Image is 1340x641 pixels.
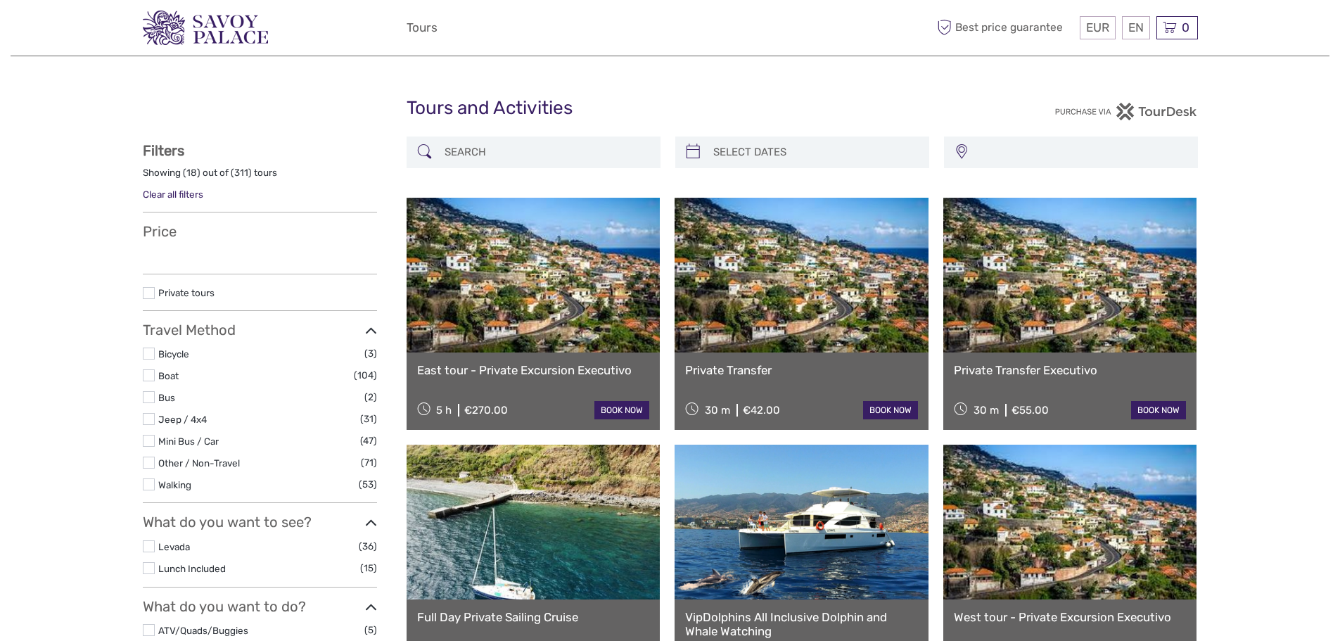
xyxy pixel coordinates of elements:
[685,363,918,377] a: Private Transfer
[407,97,934,120] h1: Tours and Activities
[439,140,653,165] input: SEARCH
[158,479,191,490] a: Walking
[186,166,197,179] label: 18
[158,436,219,447] a: Mini Bus / Car
[361,455,377,471] span: (71)
[158,287,215,298] a: Private tours
[158,370,179,381] a: Boat
[934,16,1076,39] span: Best price guarantee
[1180,20,1192,34] span: 0
[158,457,240,469] a: Other / Non-Travel
[158,625,248,636] a: ATV/Quads/Buggies
[364,345,377,362] span: (3)
[360,433,377,449] span: (47)
[143,598,377,615] h3: What do you want to do?
[158,414,207,425] a: Jeep / 4x4
[143,142,184,159] strong: Filters
[685,610,918,639] a: VipDolphins All Inclusive Dolphin and Whale Watching
[143,11,268,45] img: 3279-876b4492-ee62-4c61-8ef8-acb0a8f63b96_logo_small.png
[158,348,189,360] a: Bicycle
[143,223,377,240] h3: Price
[407,18,438,38] a: Tours
[234,166,248,179] label: 311
[464,404,508,417] div: €270.00
[1122,16,1150,39] div: EN
[743,404,780,417] div: €42.00
[417,610,650,624] a: Full Day Private Sailing Cruise
[359,476,377,493] span: (53)
[158,392,175,403] a: Bus
[143,514,377,531] h3: What do you want to see?
[158,563,226,574] a: Lunch Included
[705,404,730,417] span: 30 m
[974,404,999,417] span: 30 m
[364,622,377,638] span: (5)
[1012,404,1049,417] div: €55.00
[954,610,1187,624] a: West tour - Private Excursion Executivo
[158,541,190,552] a: Levada
[1131,401,1186,419] a: book now
[1054,103,1197,120] img: PurchaseViaTourDesk.png
[954,363,1187,377] a: Private Transfer Executivo
[863,401,918,419] a: book now
[360,411,377,427] span: (31)
[143,166,377,188] div: Showing ( ) out of ( ) tours
[594,401,649,419] a: book now
[143,189,203,200] a: Clear all filters
[1086,20,1109,34] span: EUR
[359,538,377,554] span: (36)
[143,322,377,338] h3: Travel Method
[708,140,922,165] input: SELECT DATES
[364,389,377,405] span: (2)
[354,367,377,383] span: (104)
[360,560,377,576] span: (15)
[417,363,650,377] a: East tour - Private Excursion Executivo
[436,404,452,417] span: 5 h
